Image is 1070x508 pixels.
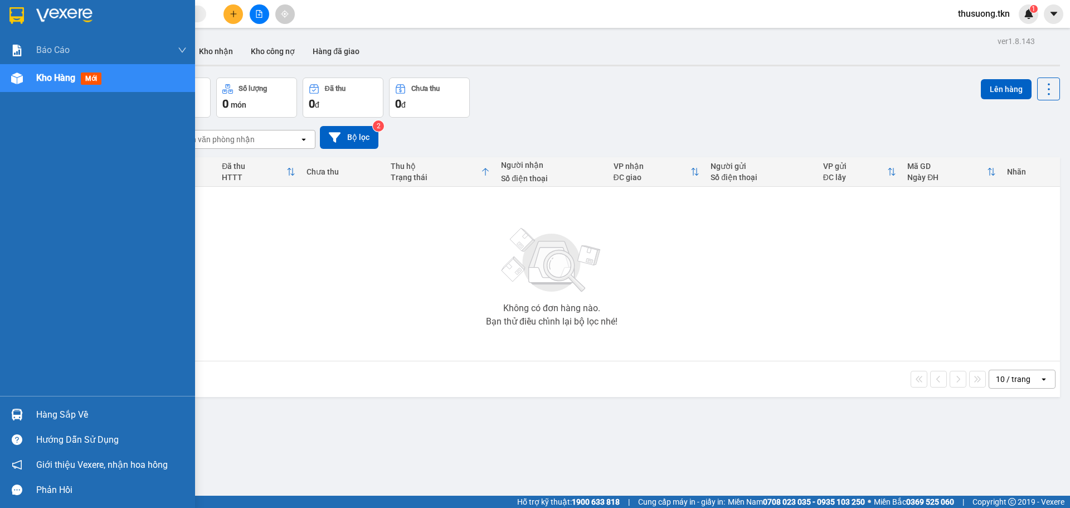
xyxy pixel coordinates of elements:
[981,79,1032,99] button: Lên hàng
[1008,498,1016,506] span: copyright
[12,459,22,470] span: notification
[1049,9,1059,19] span: caret-down
[996,374,1030,385] div: 10 / trang
[12,485,22,495] span: message
[998,35,1035,47] div: ver 1.8.143
[36,458,168,472] span: Giới thiệu Vexere, nhận hoa hồng
[1030,5,1038,13] sup: 1
[222,173,286,182] div: HTTT
[763,497,865,506] strong: 0708 023 035 - 0935 103 250
[36,43,70,57] span: Báo cáo
[1024,9,1034,19] img: icon-new-feature
[239,85,267,93] div: Số lượng
[216,78,297,118] button: Số lượng0món
[874,496,954,508] span: Miền Bắc
[304,38,368,65] button: Hàng đã giao
[638,496,725,508] span: Cung cấp máy in - giấy in:
[391,173,481,182] div: Trạng thái
[1039,375,1048,384] svg: open
[36,72,75,83] span: Kho hàng
[1032,5,1035,13] span: 1
[250,4,269,24] button: file-add
[373,120,384,132] sup: 2
[36,482,187,499] div: Phản hồi
[315,100,319,109] span: đ
[614,162,691,171] div: VP nhận
[949,7,1019,21] span: thusuong.tkn
[823,162,887,171] div: VP gửi
[728,496,865,508] span: Miền Nam
[391,162,481,171] div: Thu hộ
[299,135,308,144] svg: open
[230,10,237,18] span: plus
[320,126,378,149] button: Bộ lọc
[303,78,383,118] button: Đã thu0đ
[818,157,902,187] th: Toggle SortBy
[395,97,401,110] span: 0
[711,173,811,182] div: Số điện thoại
[501,174,602,183] div: Số điện thoại
[178,134,255,145] div: Chọn văn phòng nhận
[385,157,495,187] th: Toggle SortBy
[223,4,243,24] button: plus
[711,162,811,171] div: Người gửi
[962,496,964,508] span: |
[401,100,406,109] span: đ
[307,167,380,176] div: Chưa thu
[389,78,470,118] button: Chưa thu0đ
[868,500,871,504] span: ⚪️
[503,304,600,313] div: Không có đơn hàng nào.
[242,38,304,65] button: Kho công nợ
[11,409,23,420] img: warehouse-icon
[12,434,22,445] span: question-circle
[231,100,246,109] span: món
[36,407,187,423] div: Hàng sắp về
[496,221,607,299] img: svg+xml;base64,PHN2ZyBjbGFzcz0ibGlzdC1wbHVnX19zdmciIHhtbG5zPSJodHRwOi8vd3d3LnczLm9yZy8yMDAwL3N2Zy...
[216,157,301,187] th: Toggle SortBy
[222,97,228,110] span: 0
[906,497,954,506] strong: 0369 525 060
[1044,4,1063,24] button: caret-down
[907,162,987,171] div: Mã GD
[36,432,187,448] div: Hướng dẫn sử dụng
[501,161,602,170] div: Người nhận
[325,85,346,93] div: Đã thu
[614,173,691,182] div: ĐC giao
[178,46,187,55] span: down
[81,72,101,85] span: mới
[309,97,315,110] span: 0
[902,157,1001,187] th: Toggle SortBy
[9,7,24,24] img: logo-vxr
[190,38,242,65] button: Kho nhận
[11,72,23,84] img: warehouse-icon
[572,497,620,506] strong: 1900 633 818
[411,85,440,93] div: Chưa thu
[255,10,263,18] span: file-add
[222,162,286,171] div: Đã thu
[486,317,617,326] div: Bạn thử điều chỉnh lại bộ lọc nhé!
[608,157,706,187] th: Toggle SortBy
[275,4,295,24] button: aim
[517,496,620,508] span: Hỗ trợ kỹ thuật:
[281,10,289,18] span: aim
[907,173,987,182] div: Ngày ĐH
[628,496,630,508] span: |
[1007,167,1054,176] div: Nhãn
[823,173,887,182] div: ĐC lấy
[11,45,23,56] img: solution-icon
